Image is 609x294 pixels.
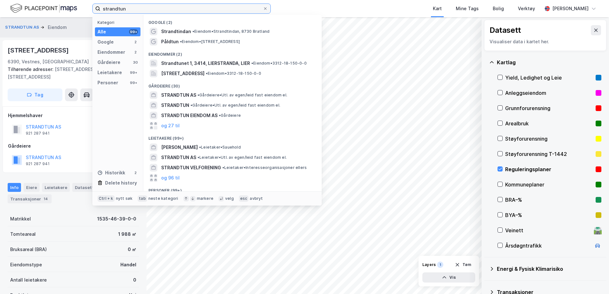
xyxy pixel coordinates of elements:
div: Kommuneplaner [505,181,593,188]
div: Personer [97,79,118,87]
div: Verktøy [518,5,535,12]
div: Reguleringsplaner [505,165,593,173]
button: Tøm [451,260,475,270]
button: Vis [422,272,475,283]
div: velg [225,196,234,201]
div: 6390, Vestnes, [GEOGRAPHIC_DATA] [8,58,89,66]
div: Kart [433,5,442,12]
div: Google (2) [143,15,322,26]
input: Søk på adresse, matrikkel, gårdeiere, leietakere eller personer [100,4,263,13]
button: Tag [8,88,62,101]
div: 2 [133,39,138,45]
button: STRANDTUN AS [5,24,40,31]
div: 🛣️ [593,226,602,234]
div: 99+ [129,80,138,85]
div: Kontrollprogram for chat [577,263,609,294]
div: Visualiser data i kartet her. [490,38,601,45]
span: Eiendom • [STREET_ADDRESS] [180,39,240,44]
div: BRA–% [505,196,593,204]
div: Eiendom [48,24,67,31]
span: Påldtun [161,38,179,45]
div: Layers [422,262,436,267]
div: 921 287 941 [26,161,50,166]
span: • [199,145,201,150]
div: Matrikkel [10,215,31,223]
span: • [192,29,194,34]
div: 0 [133,276,136,284]
span: Tilhørende adresser: [8,66,55,72]
button: og 96 til [161,174,180,182]
div: Arealbruk [505,120,593,127]
span: STRANDTUN AS [161,154,196,161]
div: Ctrl + k [97,195,115,202]
div: Transaksjoner [8,194,52,203]
div: Alle [97,28,106,36]
div: Gårdeiere (30) [143,79,322,90]
span: Gårdeiere [219,113,241,118]
span: • [206,71,208,76]
div: Antall leietakere [10,276,47,284]
div: Støyforurensning T-1442 [505,150,593,158]
div: 1 988 ㎡ [118,230,136,238]
div: Eiendomstype [10,261,42,269]
div: Grunnforurensning [505,104,593,112]
div: Bruksareal (BRA) [10,246,47,253]
span: STRANDTUN [161,101,189,109]
div: 99+ [129,29,138,34]
span: Eiendom • Strandtindan, 8730 Bratland [192,29,269,34]
div: [PERSON_NAME] [552,5,589,12]
div: Støyforurensning [505,135,593,143]
span: Leietaker • Utl. av egen/leid fast eiendom el. [197,155,287,160]
div: Datasett [72,183,96,192]
div: Gårdeiere [8,142,139,150]
span: [PERSON_NAME] [161,143,198,151]
div: Historikk [97,169,125,177]
span: • [222,165,224,170]
div: Anleggseiendom [505,89,593,97]
div: Leietakere [97,69,122,76]
span: • [197,155,199,160]
div: [STREET_ADDRESS], [STREET_ADDRESS] [8,66,134,81]
div: Leietakere [42,183,70,192]
div: 921 287 941 [26,131,50,136]
div: Kategori [97,20,140,25]
div: Gårdeiere [97,59,120,66]
div: 2 [133,50,138,55]
span: Eiendom • 3312-18-150-0-0 [206,71,261,76]
span: Leietaker • Interesseorganisasjoner ellers [222,165,307,170]
iframe: Chat Widget [577,263,609,294]
div: nytt søk [116,196,133,201]
img: logo.f888ab2527a4732fd821a326f86c7f29.svg [10,3,77,14]
div: Eiendommer [97,48,125,56]
div: avbryt [250,196,263,201]
div: markere [197,196,213,201]
div: Google [97,38,114,46]
div: Leietakere (99+) [143,131,322,142]
span: Strandtunet 1, 3414, LIERSTRANDA, LIER [161,59,250,67]
div: Personer (99+) [143,183,322,194]
div: [STREET_ADDRESS] [8,45,70,55]
div: neste kategori [148,196,178,201]
span: Leietaker • Sauehold [199,145,241,150]
span: • [251,61,253,66]
div: 2 [133,170,138,175]
span: Gårdeiere • Utl. av egen/leid fast eiendom el. [190,103,280,108]
div: tab [138,195,147,202]
div: Bolig [493,5,504,12]
span: • [180,39,182,44]
div: BYA–% [505,211,593,219]
div: Årsdøgntrafikk [505,242,591,249]
div: Yield, Ledighet og Leie [505,74,593,81]
div: Datasett [490,25,521,35]
span: Strandtindan [161,28,191,35]
div: 1535-46-39-0-0 [97,215,136,223]
div: Veinett [505,227,591,234]
span: STRANDTUN AS [161,91,196,99]
span: • [197,93,199,97]
span: Eiendom • 3312-18-150-0-0 [251,61,307,66]
div: Eiere [24,183,39,192]
div: 30 [133,60,138,65]
div: Tomteareal [10,230,36,238]
div: Mine Tags [456,5,479,12]
div: 1 [437,262,443,268]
